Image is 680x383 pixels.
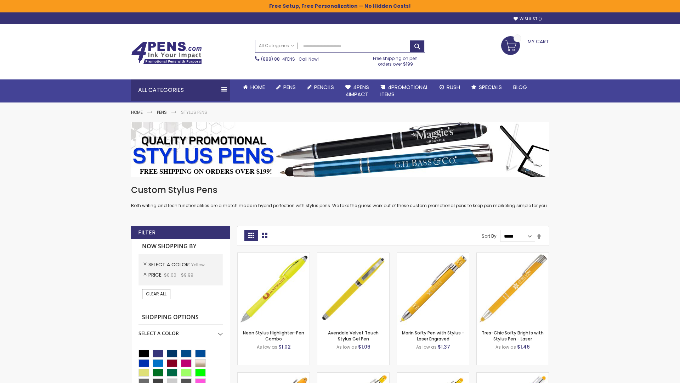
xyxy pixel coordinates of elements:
[477,372,549,378] a: Tres-Chic Softy with Stylus Top Pen - ColorJet-Yellow
[314,83,334,91] span: Pencils
[495,344,516,350] span: As low as
[148,261,191,268] span: Select A Color
[131,41,202,64] img: 4Pens Custom Pens and Promotional Products
[508,79,533,95] a: Blog
[257,344,277,350] span: As low as
[434,79,466,95] a: Rush
[271,79,301,95] a: Pens
[375,79,434,102] a: 4PROMOTIONALITEMS
[479,83,502,91] span: Specials
[358,343,370,350] span: $1.06
[157,109,167,115] a: Pens
[345,83,369,98] span: 4Pens 4impact
[131,184,549,196] h1: Custom Stylus Pens
[237,79,271,95] a: Home
[466,79,508,95] a: Specials
[397,252,469,259] a: Marin Softy Pen with Stylus - Laser Engraved-Yellow
[259,43,294,49] span: All Categories
[243,330,304,342] a: Neon Stylus Highlighter-Pen Combo
[131,79,230,101] div: All Categories
[138,310,223,325] strong: Shopping Options
[397,372,469,378] a: Phoenix Softy Brights Gel with Stylus Pen - Laser-Yellow
[142,289,170,299] a: Clear All
[138,239,223,254] strong: Now Shopping by
[148,271,164,278] span: Price
[138,325,223,337] div: Select A Color
[131,109,143,115] a: Home
[477,252,549,259] a: Tres-Chic Softy Brights with Stylus Pen - Laser-Yellow
[477,253,549,325] img: Tres-Chic Softy Brights with Stylus Pen - Laser-Yellow
[191,262,205,268] span: Yellow
[131,184,549,209] div: Both writing and tech functionalities are a match made in hybrid perfection with stylus pens. We ...
[517,343,530,350] span: $1.46
[380,83,428,98] span: 4PROMOTIONAL ITEMS
[250,83,265,91] span: Home
[513,83,527,91] span: Blog
[261,56,295,62] a: (888) 88-4PENS
[255,40,298,52] a: All Categories
[416,344,437,350] span: As low as
[482,233,497,239] label: Sort By
[181,109,207,115] strong: Stylus Pens
[301,79,340,95] a: Pencils
[397,253,469,325] img: Marin Softy Pen with Stylus - Laser Engraved-Yellow
[317,252,389,259] a: Avendale Velvet Touch Stylus Gel Pen-Yellow
[482,330,544,342] a: Tres-Chic Softy Brights with Stylus Pen - Laser
[438,343,450,350] span: $1.37
[278,343,291,350] span: $1.02
[238,252,310,259] a: Neon Stylus Highlighter-Pen Combo-Yellow
[164,272,193,278] span: $0.00 - $9.99
[138,229,155,237] strong: Filter
[402,330,464,342] a: Marin Softy Pen with Stylus - Laser Engraved
[328,330,379,342] a: Avendale Velvet Touch Stylus Gel Pen
[317,372,389,378] a: Phoenix Softy Brights with Stylus Pen - Laser-Yellow
[244,230,258,241] strong: Grid
[283,83,296,91] span: Pens
[131,122,549,177] img: Stylus Pens
[336,344,357,350] span: As low as
[340,79,375,102] a: 4Pens4impact
[238,372,310,378] a: Ellipse Softy Brights with Stylus Pen - Laser-Yellow
[238,253,310,325] img: Neon Stylus Highlighter-Pen Combo-Yellow
[146,291,166,297] span: Clear All
[261,56,319,62] span: - Call Now!
[514,16,542,22] a: Wishlist
[447,83,460,91] span: Rush
[317,253,389,325] img: Avendale Velvet Touch Stylus Gel Pen-Yellow
[366,53,425,67] div: Free shipping on pen orders over $199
